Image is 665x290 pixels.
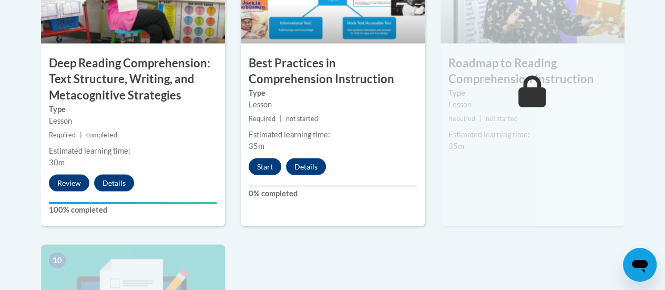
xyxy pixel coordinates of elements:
div: Estimated learning time: [49,145,217,156]
button: Details [286,158,326,175]
div: Your progress [49,202,217,204]
span: 35m [448,141,464,150]
label: 100% completed [49,204,217,215]
div: Estimated learning time: [249,128,417,140]
button: Review [49,174,89,191]
span: Required [249,114,275,122]
span: Required [49,131,76,138]
span: 35m [249,141,264,150]
span: not started [286,114,318,122]
span: 30m [49,157,65,166]
h3: Deep Reading Comprehension: Text Structure, Writing, and Metacognitive Strategies [41,55,225,103]
span: Required [448,114,475,122]
button: Start [249,158,281,175]
div: Estimated learning time: [448,128,617,140]
span: completed [86,131,117,138]
div: Lesson [249,98,417,110]
button: Details [94,174,134,191]
label: 0% completed [249,187,417,199]
span: not started [486,114,518,122]
span: | [479,114,482,122]
div: Lesson [49,115,217,126]
label: Type [448,87,617,98]
iframe: Button to launch messaging window [623,248,657,282]
span: | [280,114,282,122]
div: Lesson [448,98,617,110]
span: | [80,131,82,138]
label: Type [249,87,417,98]
h3: Roadmap to Reading Comprehension Instruction [441,55,625,87]
h3: Best Practices in Comprehension Instruction [241,55,425,87]
span: 10 [49,252,66,268]
label: Type [49,103,217,115]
